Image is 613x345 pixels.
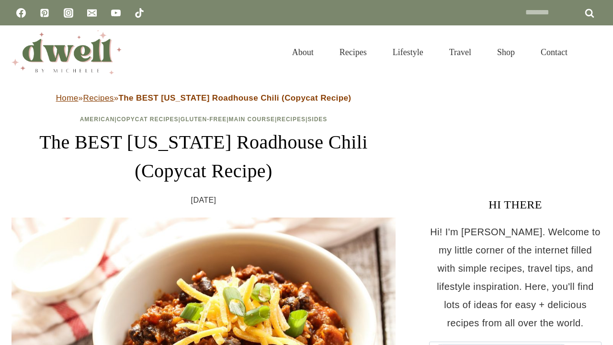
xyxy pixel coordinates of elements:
a: Travel [436,35,484,69]
a: Email [82,3,102,23]
nav: Primary Navigation [279,35,580,69]
a: Facebook [11,3,31,23]
button: View Search Form [585,44,602,60]
a: Pinterest [35,3,54,23]
time: [DATE] [191,193,216,207]
a: Main Course [229,116,275,123]
h3: HI THERE [429,196,602,213]
a: YouTube [106,3,125,23]
strong: The BEST [US_STATE] Roadhouse Chili (Copycat Recipe) [119,93,352,103]
h1: The BEST [US_STATE] Roadhouse Chili (Copycat Recipe) [11,128,396,185]
a: About [279,35,327,69]
a: TikTok [130,3,149,23]
span: » » [56,93,352,103]
a: Instagram [59,3,78,23]
a: Sides [307,116,327,123]
a: Home [56,93,79,103]
a: Recipes [277,116,306,123]
a: Lifestyle [380,35,436,69]
a: Recipes [83,93,114,103]
a: Gluten-Free [181,116,227,123]
img: DWELL by michelle [11,30,122,74]
span: | | | | | [80,116,328,123]
a: Recipes [327,35,380,69]
a: Shop [484,35,528,69]
a: American [80,116,115,123]
p: Hi! I'm [PERSON_NAME]. Welcome to my little corner of the internet filled with simple recipes, tr... [429,223,602,332]
a: Contact [528,35,580,69]
a: Copycat Recipes [117,116,179,123]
